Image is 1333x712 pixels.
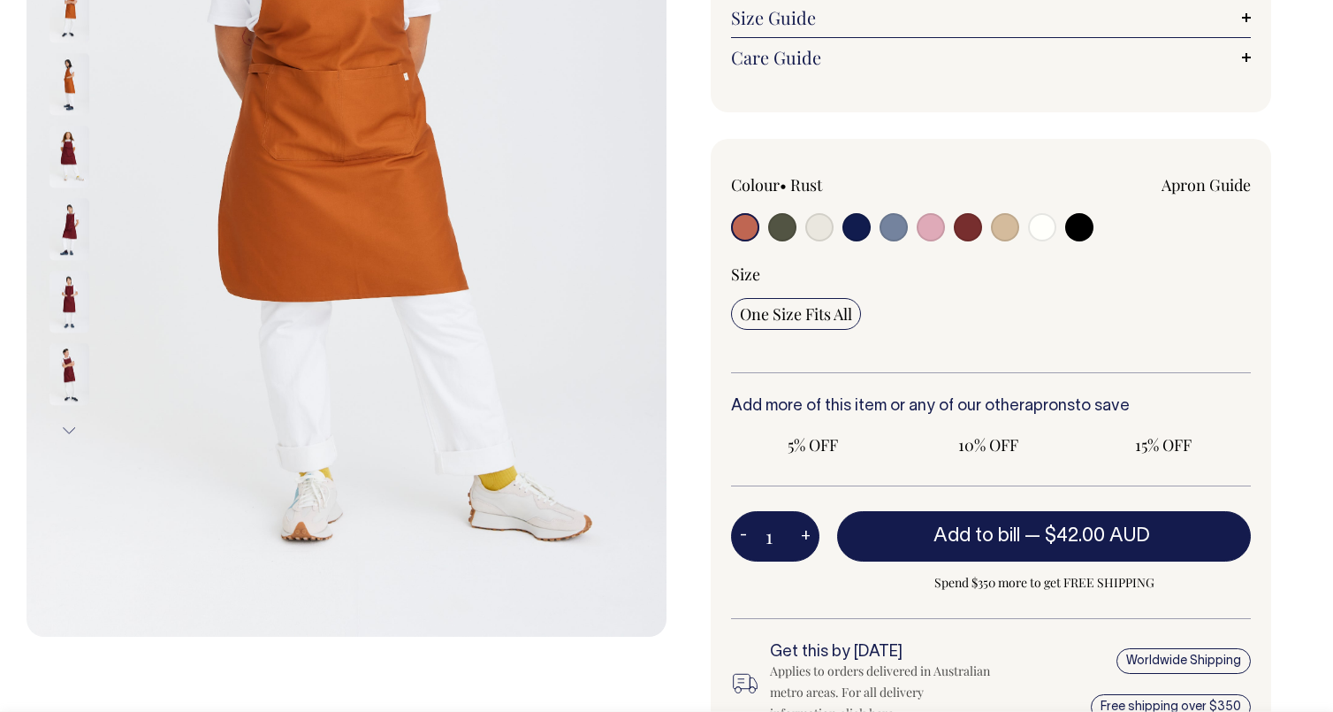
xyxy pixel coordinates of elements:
span: 10% OFF [915,434,1062,456]
a: Care Guide [731,47,1251,68]
input: 10% OFF [906,429,1070,461]
img: burgundy [50,272,89,333]
span: 5% OFF [740,434,887,456]
span: 15% OFF [1090,434,1237,456]
img: rust [50,54,89,116]
button: + [792,519,819,555]
img: burgundy [50,344,89,406]
span: $42.00 AUD [1045,527,1150,545]
img: burgundy [50,199,89,261]
a: aprons [1025,399,1075,414]
img: burgundy [50,126,89,188]
span: Add to bill [933,527,1020,545]
div: Size [731,264,1251,285]
span: One Size Fits All [740,303,852,325]
label: Rust [790,174,822,195]
button: Next [56,411,82,451]
a: Apron Guide [1162,174,1251,195]
a: Size Guide [731,7,1251,28]
span: • [780,174,787,195]
h6: Get this by [DATE] [770,644,1014,662]
span: Spend $350 more to get FREE SHIPPING [837,572,1251,593]
input: 5% OFF [731,429,895,461]
div: Colour [731,174,939,195]
button: - [731,519,756,555]
input: One Size Fits All [731,298,861,330]
input: 15% OFF [1081,429,1245,461]
span: — [1025,527,1154,545]
h6: Add more of this item or any of our other to save [731,398,1251,416]
button: Add to bill —$42.00 AUD [837,511,1251,561]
